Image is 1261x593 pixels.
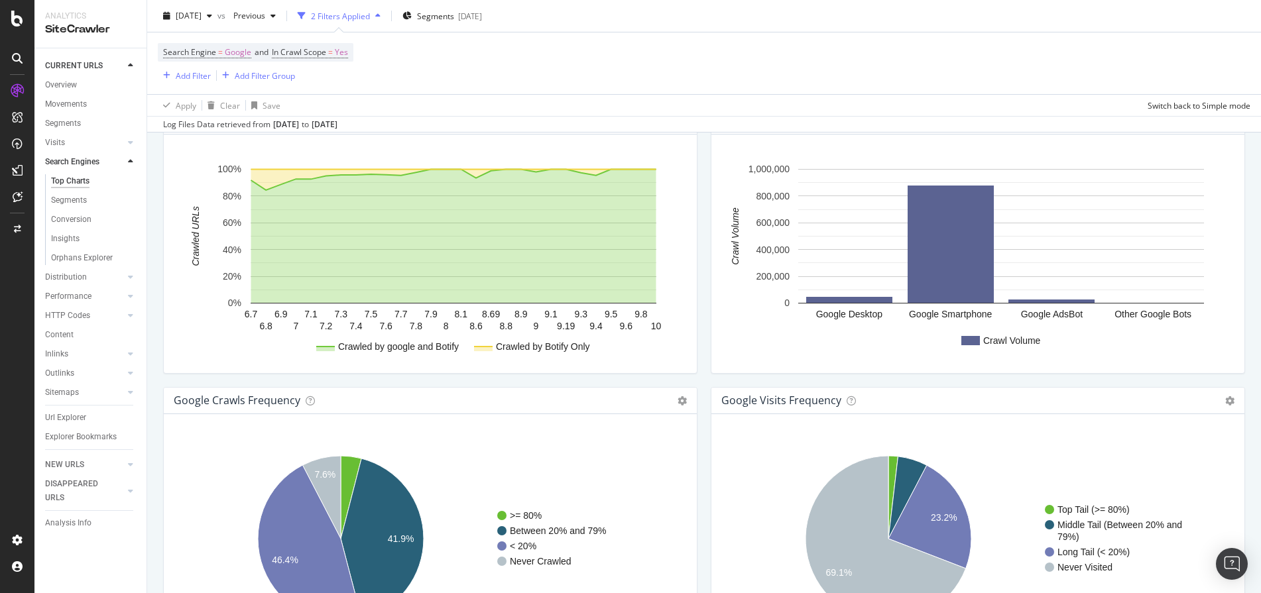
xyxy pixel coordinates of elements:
[225,43,251,62] span: Google
[314,469,335,480] text: 7.6%
[51,174,90,188] div: Top Charts
[514,309,528,319] text: 8.9
[274,309,288,319] text: 6.9
[51,193,137,207] a: Segments
[1142,95,1250,116] button: Switch back to Simple mode
[223,244,241,255] text: 40%
[259,321,272,331] text: 6.8
[510,556,571,566] text: Never Crawled
[45,78,77,92] div: Overview
[544,309,558,319] text: 9.1
[756,217,790,228] text: 600,000
[223,191,241,201] text: 80%
[45,136,65,150] div: Visits
[158,95,196,116] button: Apply
[634,309,648,319] text: 9.8
[228,5,281,27] button: Previous
[45,11,136,22] div: Analytics
[45,136,124,150] a: Visits
[45,516,91,530] div: Analysis Info
[45,309,90,323] div: HTTP Codes
[304,309,318,319] text: 7.1
[45,411,137,425] a: Url Explorer
[417,10,454,21] span: Segments
[424,309,438,319] text: 7.9
[51,213,91,227] div: Conversion
[349,321,363,331] text: 7.4
[311,10,370,21] div: 2 Filters Applied
[45,477,112,505] div: DISAPPEARED URLS
[557,321,575,331] text: 9.19
[190,207,201,266] text: Crawled URLs
[176,70,211,81] div: Add Filter
[784,298,790,309] text: 0
[174,392,300,409] h4: google Crawls Frequency
[909,309,992,319] text: Google Smartphone
[510,541,536,551] text: < 20%
[45,477,124,505] a: DISAPPEARED URLS
[45,22,136,37] div: SiteCrawler
[620,321,633,331] text: 9.6
[394,309,408,319] text: 7.7
[510,510,542,521] text: >= 80%
[217,68,295,83] button: Add Filter Group
[51,232,80,246] div: Insights
[320,321,333,331] text: 7.2
[496,341,590,352] text: Crawled by Botify Only
[721,392,841,409] h4: google Visits Frequency
[174,156,682,362] svg: A chart.
[263,99,280,111] div: Save
[1114,309,1191,319] text: Other Google Bots
[45,386,79,400] div: Sitemaps
[45,347,124,361] a: Inlinks
[458,10,482,21] div: [DATE]
[397,5,487,27] button: Segments[DATE]
[272,555,298,565] text: 46.4%
[217,164,241,175] text: 100%
[273,119,299,131] div: [DATE]
[45,516,137,530] a: Analysis Info
[176,10,202,21] span: 2025 Sep. 8th
[293,321,298,331] text: 7
[499,321,512,331] text: 8.8
[51,251,137,265] a: Orphans Explorer
[756,271,790,282] text: 200,000
[1021,309,1083,319] text: Google AdsBot
[223,217,241,228] text: 60%
[1057,504,1130,515] text: Top Tail (>= 80%)
[51,251,113,265] div: Orphans Explorer
[1057,531,1079,542] text: 79%)
[45,270,124,284] a: Distribution
[1148,99,1250,111] div: Switch back to Simple mode
[605,309,618,319] text: 9.5
[312,119,337,131] div: [DATE]
[51,232,137,246] a: Insights
[45,309,124,323] a: HTTP Codes
[45,117,137,131] a: Segments
[1057,519,1182,530] text: Middle Tail (Between 20% and
[651,321,662,331] text: 10
[328,46,333,58] span: =
[756,191,790,201] text: 800,000
[931,512,957,523] text: 23.2%
[1225,396,1234,405] i: Options
[228,10,265,21] span: Previous
[51,213,137,227] a: Conversion
[45,328,137,342] a: Content
[983,335,1041,346] text: Crawl Volume
[1216,548,1248,580] div: Open Intercom Messenger
[45,97,137,111] a: Movements
[45,458,124,472] a: NEW URLS
[176,99,196,111] div: Apply
[825,567,852,578] text: 69.1%
[218,46,223,58] span: =
[45,290,91,303] div: Performance
[272,46,326,58] span: In Crawl Scope
[482,309,500,319] text: 8.69
[158,5,217,27] button: [DATE]
[220,99,240,111] div: Clear
[51,193,87,207] div: Segments
[45,59,124,73] a: CURRENT URLS
[45,458,84,472] div: NEW URLS
[202,95,240,116] button: Clear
